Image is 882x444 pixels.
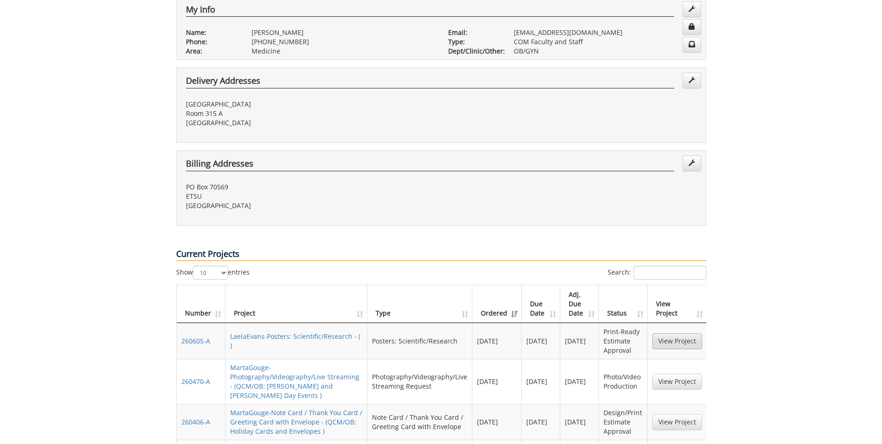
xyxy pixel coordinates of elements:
[599,359,647,404] td: Photo/Video Production
[472,285,522,323] th: Ordered: activate to sort column ascending
[683,155,701,171] a: Edit Addresses
[186,28,238,37] p: Name:
[560,323,599,359] td: [DATE]
[230,408,362,436] a: MartaGouge-Note Card / Thank You Card / Greeting Card with Envelope - (QCM/OB: Holiday Cards and ...
[560,285,599,323] th: Adj. Due Date: activate to sort column ascending
[522,404,560,440] td: [DATE]
[472,404,522,440] td: [DATE]
[176,266,250,280] label: Show entries
[186,100,434,109] p: [GEOGRAPHIC_DATA]
[230,363,359,400] a: MartaGouge-Photography/Videography/Live Streaming - (QCM/OB: [PERSON_NAME] and [PERSON_NAME] Day ...
[367,285,472,323] th: Type: activate to sort column ascending
[683,19,701,35] a: Change Password
[652,374,702,390] a: View Project
[599,285,647,323] th: Status: activate to sort column ascending
[608,266,706,280] label: Search:
[193,266,228,280] select: Showentries
[514,28,696,37] p: [EMAIL_ADDRESS][DOMAIN_NAME]
[522,359,560,404] td: [DATE]
[448,47,500,56] p: Dept/Clinic/Other:
[186,192,434,201] p: ETSU
[186,118,434,128] p: [GEOGRAPHIC_DATA]
[683,73,701,88] a: Edit Addresses
[186,76,674,88] h4: Delivery Addresses
[367,323,472,359] td: Posters: Scientific/Research
[177,285,225,323] th: Number: activate to sort column ascending
[683,37,701,53] a: Change Communication Preferences
[252,37,434,47] p: [PHONE_NUMBER]
[186,5,674,17] h4: My Info
[514,47,696,56] p: OB/GYN
[230,332,360,350] a: LaelaEvans-Posters: Scientific/Research - ( )
[560,359,599,404] td: [DATE]
[522,323,560,359] td: [DATE]
[560,404,599,440] td: [DATE]
[634,266,706,280] input: Search:
[186,182,434,192] p: PO Box 70569
[652,333,702,349] a: View Project
[181,417,210,426] a: 260406-A
[225,285,367,323] th: Project: activate to sort column ascending
[252,28,434,37] p: [PERSON_NAME]
[186,159,674,171] h4: Billing Addresses
[367,359,472,404] td: Photography/Videography/Live Streaming Request
[599,323,647,359] td: Print-Ready Estimate Approval
[472,359,522,404] td: [DATE]
[514,37,696,47] p: COM Faculty and Staff
[186,47,238,56] p: Area:
[652,414,702,430] a: View Project
[599,404,647,440] td: Design/Print Estimate Approval
[522,285,560,323] th: Due Date: activate to sort column ascending
[181,377,210,386] a: 260470-A
[472,323,522,359] td: [DATE]
[648,285,707,323] th: View Project: activate to sort column ascending
[448,37,500,47] p: Type:
[186,109,434,118] p: Room 315 A
[181,336,210,345] a: 260605-A
[186,37,238,47] p: Phone:
[683,1,701,17] a: Edit Info
[252,47,434,56] p: Medicine
[186,201,434,210] p: [GEOGRAPHIC_DATA]
[367,404,472,440] td: Note Card / Thank You Card / Greeting Card with Envelope
[448,28,500,37] p: Email:
[176,248,706,261] p: Current Projects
